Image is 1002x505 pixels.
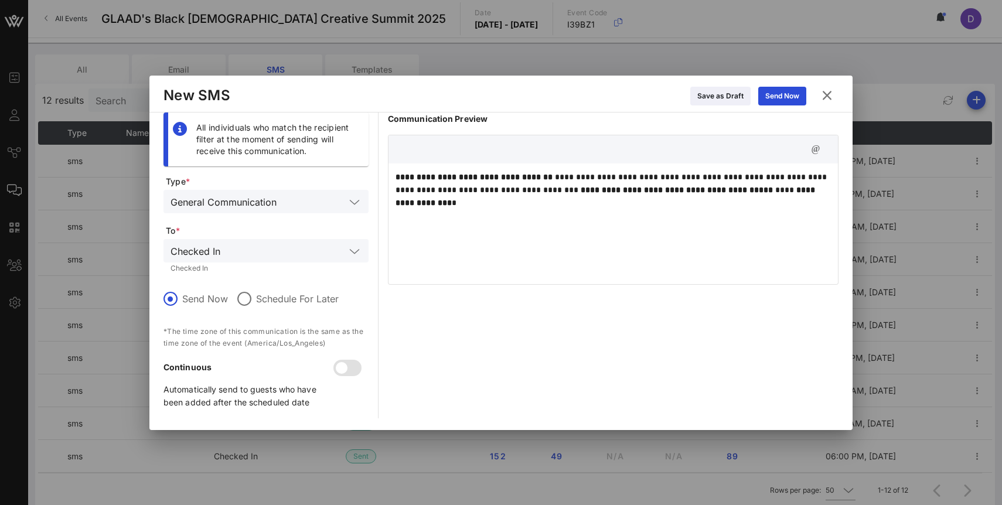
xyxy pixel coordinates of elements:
div: General Communication [171,197,277,207]
p: Continuous [163,361,336,374]
div: Checked In [163,239,369,262]
div: Checked In [171,246,220,257]
p: *The time zone of this communication is the same as the time zone of the event (America/Los_Angeles) [163,326,369,349]
div: General Communication [163,190,369,213]
div: Send Now [765,90,799,102]
label: Send Now [182,293,228,305]
p: Automatically send to guests who have been added after the scheduled date [163,383,336,409]
button: Send Now [758,87,806,105]
span: Type [166,176,369,187]
div: All individuals who match the recipient filter at the moment of sending will receive this communi... [196,122,359,157]
div: Save as Draft [697,90,744,102]
p: Communication Preview [388,112,839,125]
div: Checked In [171,265,362,272]
div: New SMS [163,87,230,104]
button: Save as Draft [690,87,751,105]
span: To [166,225,369,237]
label: Schedule For Later [256,293,339,305]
